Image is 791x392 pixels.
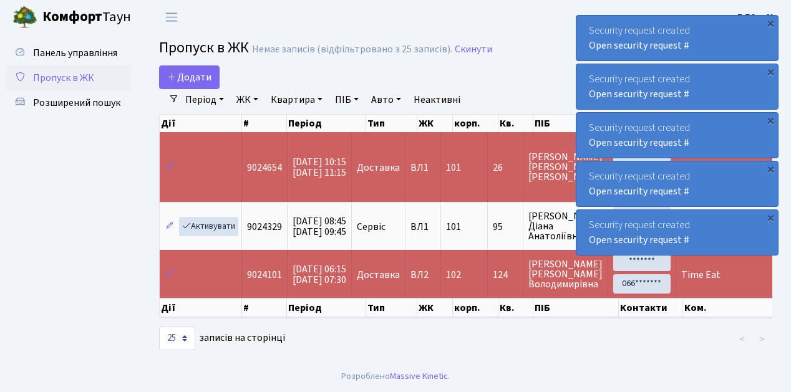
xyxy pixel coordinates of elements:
[341,370,450,383] div: Розроблено .
[498,299,533,317] th: Кв.
[446,268,461,282] span: 102
[533,115,619,132] th: ПІБ
[498,115,533,132] th: Кв.
[366,115,417,132] th: Тип
[446,220,461,234] span: 101
[179,217,238,236] a: Активувати
[576,210,778,255] div: Security request created
[764,114,777,127] div: ×
[33,46,117,60] span: Панель управління
[681,268,721,282] span: Time Eat
[180,89,229,110] a: Період
[764,65,777,78] div: ×
[293,155,346,179] span: [DATE] 10:15 [DATE] 11:15
[764,211,777,224] div: ×
[493,222,518,232] span: 95
[528,152,603,182] span: [PERSON_NAME] [PERSON_NAME] [PERSON_NAME]
[293,214,346,239] span: [DATE] 08:45 [DATE] 09:45
[159,327,285,350] label: записів на сторінці
[357,163,400,173] span: Доставка
[357,270,400,280] span: Доставка
[493,163,518,173] span: 26
[330,89,364,110] a: ПІБ
[159,65,220,89] a: Додати
[528,259,603,289] span: [PERSON_NAME] [PERSON_NAME] Володимирівна
[159,327,195,350] select: записів на сторінці
[6,90,131,115] a: Розширений пошук
[167,70,211,84] span: Додати
[528,211,603,241] span: [PERSON_NAME] Діана Анатоліївна
[453,115,498,132] th: корп.
[159,37,249,59] span: Пропуск в ЖК
[287,299,366,317] th: Період
[160,299,242,317] th: Дії
[390,370,448,383] a: Massive Kinetic
[247,161,282,174] span: 9024654
[589,87,689,101] a: Open security request #
[576,16,778,60] div: Security request created
[737,10,776,25] a: ВЛ2 -. К.
[242,115,287,132] th: #
[231,89,263,110] a: ЖК
[410,163,435,173] span: ВЛ1
[357,222,386,232] span: Сервіс
[366,299,417,317] th: Тип
[589,233,689,247] a: Open security request #
[409,89,465,110] a: Неактивні
[737,11,776,24] b: ВЛ2 -. К.
[576,64,778,109] div: Security request created
[266,89,328,110] a: Квартира
[576,113,778,158] div: Security request created
[446,161,461,174] span: 101
[242,299,287,317] th: #
[417,115,453,132] th: ЖК
[156,7,187,27] button: Переключити навігацію
[6,65,131,90] a: Пропуск в ЖК
[410,222,435,232] span: ВЛ1
[533,299,619,317] th: ПІБ
[453,299,498,317] th: корп.
[589,184,689,198] a: Open security request #
[293,262,346,287] span: [DATE] 06:15 [DATE] 07:30
[764,17,777,29] div: ×
[493,270,518,280] span: 124
[589,39,689,52] a: Open security request #
[589,136,689,150] a: Open security request #
[410,270,435,280] span: ВЛ2
[6,41,131,65] a: Панель управління
[247,220,282,234] span: 9024329
[252,44,452,55] div: Немає записів (відфільтровано з 25 записів).
[619,299,682,317] th: Контакти
[160,115,242,132] th: Дії
[12,5,37,30] img: logo.png
[366,89,406,110] a: Авто
[42,7,102,27] b: Комфорт
[33,71,94,85] span: Пропуск в ЖК
[576,161,778,206] div: Security request created
[247,268,282,282] span: 9024101
[455,44,492,55] a: Скинути
[287,115,366,132] th: Період
[417,299,453,317] th: ЖК
[764,163,777,175] div: ×
[42,7,131,28] span: Таун
[33,96,120,110] span: Розширений пошук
